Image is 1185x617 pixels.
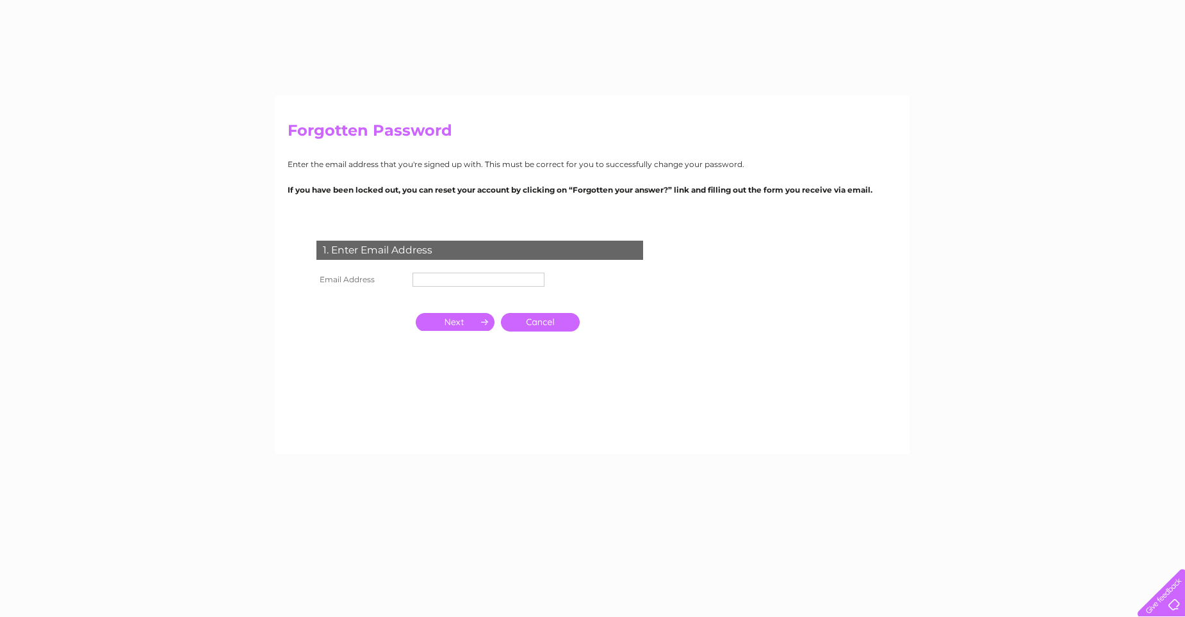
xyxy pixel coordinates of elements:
th: Email Address [313,269,409,290]
p: Enter the email address that you're signed up with. This must be correct for you to successfully ... [288,158,897,170]
div: 1. Enter Email Address [316,241,643,260]
p: If you have been locked out, you can reset your account by clicking on “Forgotten your answer?” l... [288,184,897,196]
h2: Forgotten Password [288,122,897,146]
a: Cancel [501,313,580,332]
